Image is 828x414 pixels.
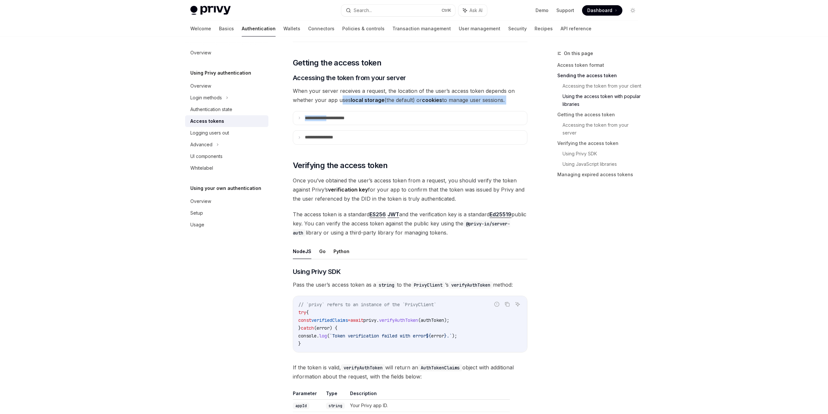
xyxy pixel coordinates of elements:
button: Python [333,244,349,259]
h5: Using your own authentication [190,184,261,192]
a: Connectors [308,21,334,36]
a: Setup [185,207,268,219]
span: The access token is a standard and the verification key is a standard public key. You can verify ... [293,210,527,237]
span: catch [301,325,314,331]
img: light logo [190,6,231,15]
a: Authentication [242,21,276,36]
a: Transaction management [392,21,451,36]
span: Getting the access token [293,58,382,68]
div: Search... [354,7,372,14]
a: Wallets [283,21,300,36]
span: Accessing the token from your server [293,73,406,82]
span: Verifying the access token [293,160,387,171]
a: Using Privy SDK [563,149,643,159]
div: Overview [190,49,211,57]
span: log [319,333,327,339]
strong: verification key [328,186,368,193]
a: Using the access token with popular libraries [563,91,643,109]
a: Dashboard [582,5,622,16]
span: } [298,325,301,331]
div: Overview [190,197,211,205]
a: Basics [219,21,234,36]
a: Support [556,7,574,14]
code: verifyAuthToken [449,281,493,289]
span: console [298,333,317,339]
a: Security [508,21,527,36]
div: Usage [190,221,204,229]
span: // `privy` refers to an instance of the `PrivyClient` [298,302,436,307]
h5: Using Privy authentication [190,69,251,77]
a: Getting the access token [557,109,643,120]
a: UI components [185,150,268,162]
span: . [376,317,379,323]
a: Sending the access token [557,70,643,81]
span: On this page [564,50,593,57]
a: User management [459,21,500,36]
button: NodeJS [293,244,311,259]
span: ( [327,333,330,339]
button: Report incorrect code [493,300,501,308]
strong: cookies [422,97,442,103]
a: API reference [561,21,591,36]
code: appId [293,403,309,409]
button: Ask AI [513,300,522,308]
span: When your server receives a request, the location of the user’s access token depends on whether y... [293,86,527,105]
span: .` [447,333,452,339]
span: ) { [330,325,337,331]
a: Verifying the access token [557,138,643,149]
td: Your Privy app ID. [347,399,510,412]
a: Recipes [535,21,553,36]
a: Ed25519 [490,211,511,218]
span: Pass the user’s access token as a to the ’s method: [293,280,527,289]
span: privy [363,317,376,323]
a: Access token format [557,60,643,70]
code: string [376,281,397,289]
span: error [317,325,330,331]
button: Go [319,244,326,259]
div: Authentication state [190,106,232,113]
span: . [317,333,319,339]
code: string [326,403,345,409]
span: ); [452,333,457,339]
code: @privy-io/server-auth [293,220,510,236]
a: Logging users out [185,127,268,139]
th: Type [323,390,347,400]
span: verifiedClaims [311,317,348,323]
button: Toggle dark mode [628,5,638,16]
span: error [431,333,444,339]
code: verifyAuthToken [341,364,385,371]
a: Using JavaScript libraries [563,159,643,169]
span: Using Privy SDK [293,267,341,276]
span: await [350,317,363,323]
span: ${ [426,333,431,339]
div: Whitelabel [190,164,213,172]
a: Overview [185,47,268,59]
a: Authentication state [185,104,268,115]
a: Demo [536,7,549,14]
span: verifyAuthToken [379,317,418,323]
a: Managing expired access tokens [557,169,643,180]
div: Advanced [190,141,212,149]
strong: local storage [351,97,385,103]
div: Login methods [190,94,222,102]
div: Logging users out [190,129,229,137]
span: } [444,333,447,339]
code: PrivyClient [411,281,445,289]
span: If the token is valid, will return an object with additional information about the request, with ... [293,363,527,381]
div: Overview [190,82,211,90]
span: Ask AI [469,7,482,14]
a: Usage [185,219,268,231]
a: Accessing the token from your server [563,120,643,138]
span: { [306,309,309,315]
a: Access tokens [185,115,268,127]
a: Policies & controls [342,21,385,36]
button: Copy the contents from the code block [503,300,511,308]
button: Search...CtrlK [341,5,455,16]
span: const [298,317,311,323]
span: ( [418,317,421,323]
a: JWT [387,211,399,218]
span: ( [314,325,317,331]
div: Access tokens [190,117,224,125]
code: AuthTokenClaims [418,364,462,371]
a: Whitelabel [185,162,268,174]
